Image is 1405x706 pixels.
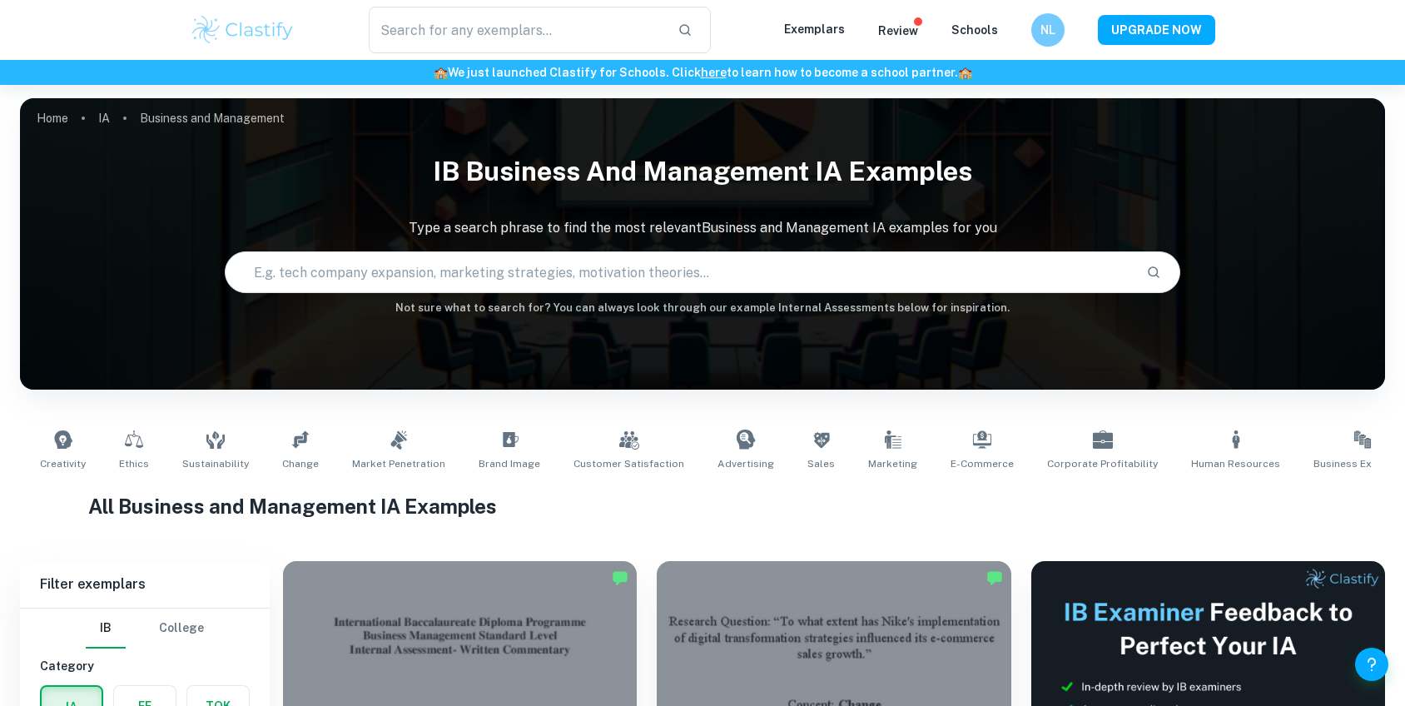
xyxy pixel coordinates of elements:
[20,218,1385,238] p: Type a search phrase to find the most relevant Business and Management IA examples for you
[434,66,448,79] span: 🏫
[40,657,250,675] h6: Category
[1355,648,1388,681] button: Help and Feedback
[20,561,270,608] h6: Filter exemplars
[878,22,918,40] p: Review
[88,491,1317,521] h1: All Business and Management IA Examples
[190,13,295,47] img: Clastify logo
[37,107,68,130] a: Home
[784,20,845,38] p: Exemplars
[717,456,774,471] span: Advertising
[573,456,684,471] span: Customer Satisfaction
[986,569,1003,586] img: Marked
[20,300,1385,316] h6: Not sure what to search for? You can always look through our example Internal Assessments below f...
[119,456,149,471] span: Ethics
[951,23,998,37] a: Schools
[479,456,540,471] span: Brand Image
[612,569,628,586] img: Marked
[40,456,86,471] span: Creativity
[282,456,319,471] span: Change
[3,63,1402,82] h6: We just launched Clastify for Schools. Click to learn how to become a school partner.
[1039,21,1058,39] h6: NL
[1139,258,1168,286] button: Search
[701,66,727,79] a: here
[352,456,445,471] span: Market Penetration
[226,249,1133,296] input: E.g. tech company expansion, marketing strategies, motivation theories...
[140,109,285,127] p: Business and Management
[1191,456,1280,471] span: Human Resources
[1047,456,1158,471] span: Corporate Profitability
[958,66,972,79] span: 🏫
[1031,13,1065,47] button: NL
[86,609,126,649] button: IB
[86,609,204,649] div: Filter type choice
[159,609,204,649] button: College
[98,107,110,130] a: IA
[951,456,1014,471] span: E-commerce
[1098,15,1215,45] button: UPGRADE NOW
[20,145,1385,198] h1: IB Business and Management IA examples
[868,456,917,471] span: Marketing
[182,456,249,471] span: Sustainability
[807,456,835,471] span: Sales
[369,7,664,53] input: Search for any exemplars...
